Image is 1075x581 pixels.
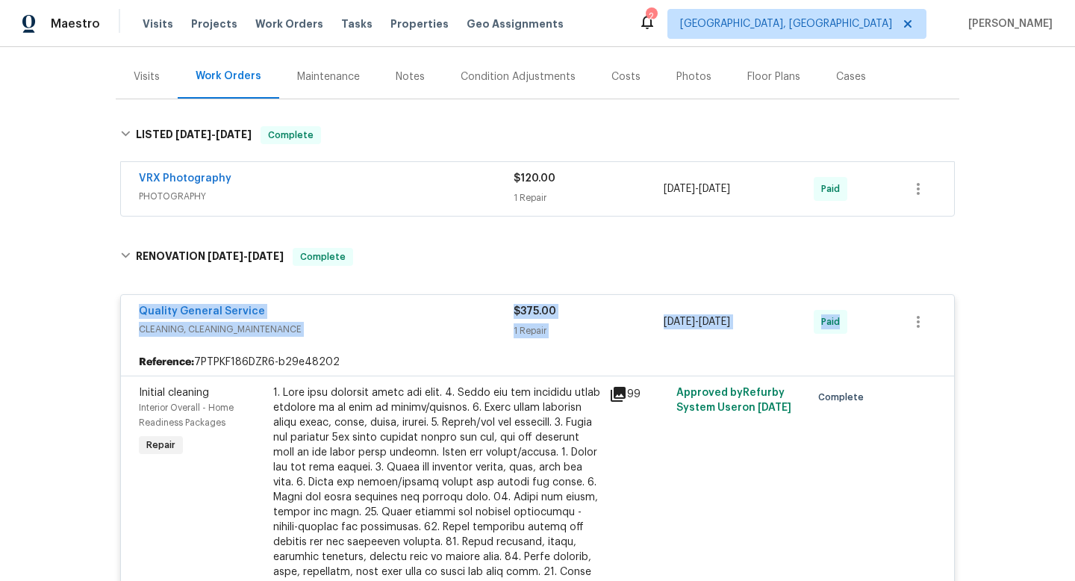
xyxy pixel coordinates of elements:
span: [PERSON_NAME] [962,16,1053,31]
span: [DATE] [175,129,211,140]
div: 2 [646,9,656,24]
span: [DATE] [208,251,243,261]
span: $120.00 [514,173,555,184]
h6: LISTED [136,126,252,144]
span: PHOTOGRAPHY [139,189,514,204]
h6: RENOVATION [136,248,284,266]
span: [DATE] [664,317,695,327]
span: Paid [821,181,846,196]
span: Geo Assignments [467,16,564,31]
span: Repair [140,438,181,453]
a: VRX Photography [139,173,231,184]
span: - [175,129,252,140]
span: Visits [143,16,173,31]
span: Complete [818,390,870,405]
span: - [664,181,730,196]
span: Tasks [341,19,373,29]
span: Projects [191,16,237,31]
span: Paid [821,314,846,329]
div: Floor Plans [747,69,800,84]
span: Complete [262,128,320,143]
span: [DATE] [758,403,791,413]
span: Properties [390,16,449,31]
span: Interior Overall - Home Readiness Packages [139,403,234,427]
span: - [208,251,284,261]
div: LISTED [DATE]-[DATE]Complete [116,111,959,159]
span: [DATE] [216,129,252,140]
div: Work Orders [196,69,261,84]
span: CLEANING, CLEANING_MAINTENANCE [139,322,514,337]
a: Quality General Service [139,306,265,317]
b: Reference: [139,355,194,370]
span: [DATE] [248,251,284,261]
div: Visits [134,69,160,84]
span: Complete [294,249,352,264]
span: Initial cleaning [139,388,209,398]
span: [DATE] [664,184,695,194]
span: Approved by Refurby System User on [676,388,791,413]
span: - [664,314,730,329]
div: Notes [396,69,425,84]
span: $375.00 [514,306,556,317]
div: 7PTPKF186DZR6-b29e48202 [121,349,954,376]
span: Maestro [51,16,100,31]
div: RENOVATION [DATE]-[DATE]Complete [116,233,959,281]
div: Maintenance [297,69,360,84]
span: [GEOGRAPHIC_DATA], [GEOGRAPHIC_DATA] [680,16,892,31]
div: 1 Repair [514,323,664,338]
div: 99 [609,385,667,403]
div: Photos [676,69,711,84]
div: Cases [836,69,866,84]
span: Work Orders [255,16,323,31]
div: Costs [611,69,641,84]
span: [DATE] [699,184,730,194]
div: Condition Adjustments [461,69,576,84]
span: [DATE] [699,317,730,327]
div: 1 Repair [514,190,664,205]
